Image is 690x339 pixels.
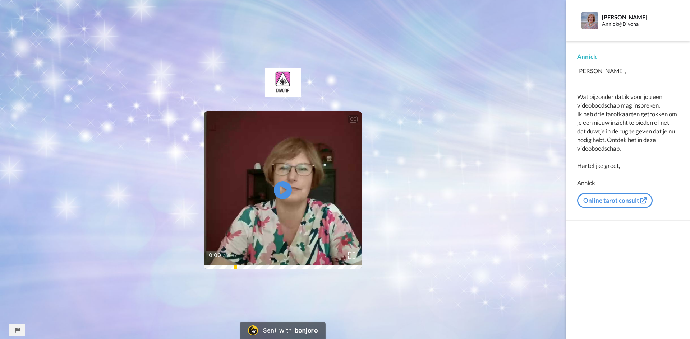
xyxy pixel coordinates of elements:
[227,251,239,260] span: 4:17
[248,325,258,335] img: Bonjoro Logo
[295,327,318,334] div: bonjoro
[240,322,326,339] a: Bonjoro LogoSent withbonjoro
[602,14,678,20] div: [PERSON_NAME]
[209,251,221,260] span: 0:00
[581,12,598,29] img: Profile Image
[348,252,355,259] img: Full screen
[265,68,301,97] img: cbc18a4a-4837-465f-aa82-a9482c55f527
[577,52,678,61] div: Annick
[349,116,358,123] div: CC
[602,21,678,27] div: Annick@Divona
[577,193,653,208] a: Online tarot consult
[223,251,225,260] span: /
[577,67,678,187] div: [PERSON_NAME], Wat bijzonder dat ik voor jou een videoboodschap mag inspreken. Ik heb drie tarotk...
[263,327,292,334] div: Sent with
